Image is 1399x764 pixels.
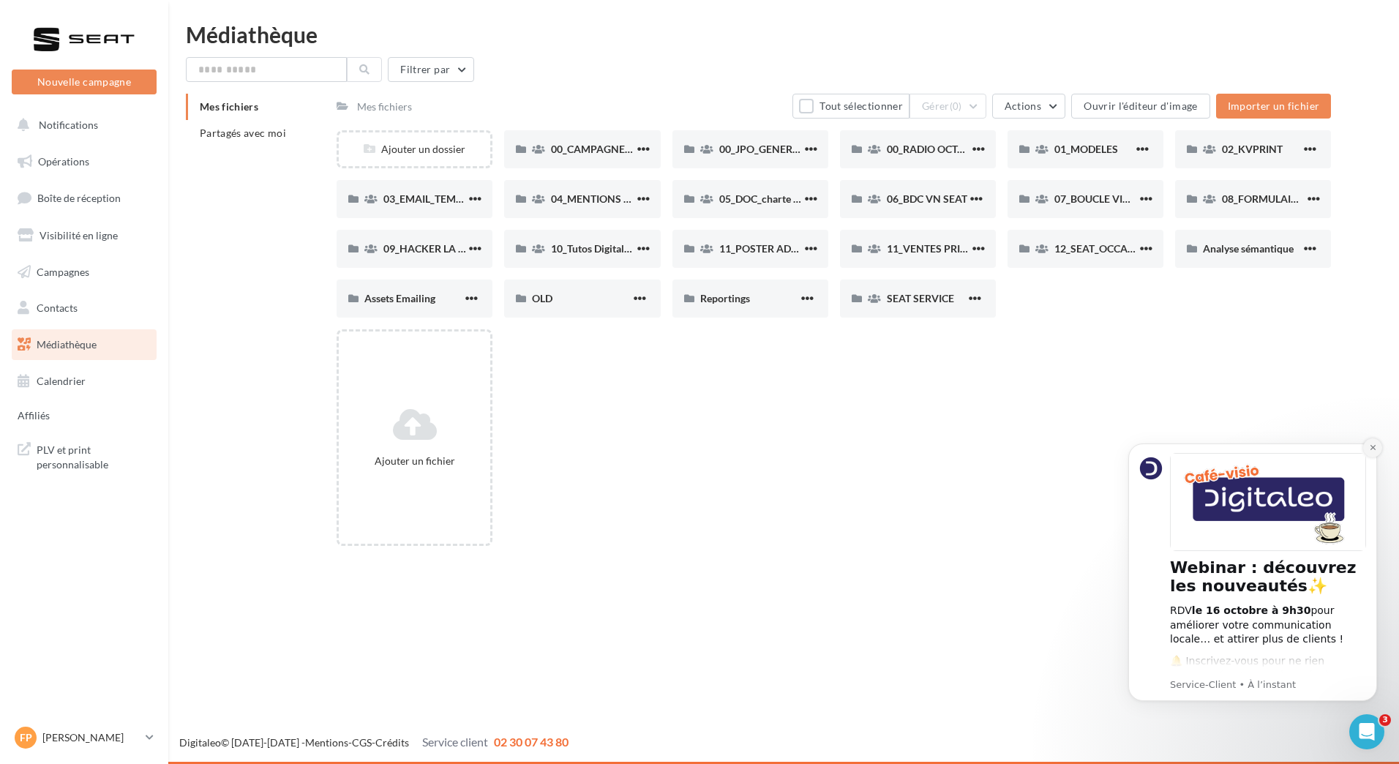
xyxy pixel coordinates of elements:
[1349,714,1384,749] iframe: Intercom live chat
[422,735,488,749] span: Service client
[9,146,160,177] a: Opérations
[12,724,157,752] a: FP [PERSON_NAME]
[700,292,750,304] span: Reportings
[357,100,412,114] div: Mes fichiers
[9,182,160,214] a: Boîte de réception
[9,434,160,477] a: PLV et print personnalisable
[719,242,839,255] span: 11_POSTER ADEME SEAT
[179,736,221,749] a: Digitaleo
[887,242,1011,255] span: 11_VENTES PRIVÉES SEAT
[37,440,151,471] span: PLV et print personnalisable
[56,372,254,400] b: relier à votre page Facebook.
[94,157,228,172] div: Service-Client de Digitaleo
[1106,425,1399,757] iframe: Intercom notifications message
[42,730,140,745] p: [PERSON_NAME]
[18,410,50,422] span: Affiliés
[364,292,435,304] span: Assets Emailing
[20,109,272,144] div: Suivez ce pas à pas et si besoin, écrivez-nous à
[1054,143,1118,155] span: 01_MODELES
[39,119,98,131] span: Notifications
[56,255,248,269] div: Associer Facebook à Digitaleo
[56,279,255,325] div: 👉 Assurez-vous d' de vos pages.
[9,366,160,397] a: Calendrier
[37,302,78,314] span: Contacts
[9,220,160,251] a: Visibilité en ligne
[375,736,409,749] a: Crédits
[20,56,272,109] div: Débuter sur les Réseaux Sociaux
[950,100,962,112] span: (0)
[992,94,1065,119] button: Actions
[119,7,176,31] h1: Tâches
[1054,242,1220,255] span: 12_SEAT_OCCASIONS_GARANTIES
[59,457,117,515] button: Actualités
[305,736,348,749] a: Mentions
[1071,94,1209,119] button: Ouvrir l'éditeur d'image
[532,292,552,304] span: OLD
[252,493,275,503] span: Aide
[62,493,113,503] span: Actualités
[56,449,233,492] b: Gérer mon compte > Réseaux sociaux> Comptes Facebook/Instagram
[20,730,32,745] span: FP
[887,192,967,205] span: 06_BDC VN SEAT
[40,229,118,241] span: Visibilité en ligne
[9,402,160,428] a: Affiliés
[15,192,59,208] p: 3 étapes
[551,143,676,155] span: 00_CAMPAGNE_OCTOBRE
[200,127,286,139] span: Partagés avec moi
[1216,94,1332,119] button: Importer un fichier
[887,292,954,304] span: SEAT SERVICE
[37,375,86,387] span: Calendrier
[56,280,245,323] b: utiliser un profil Facebook et d'être administrateur
[551,242,635,255] span: 10_Tutos Digitaleo
[792,94,909,119] button: Tout sélectionner
[388,57,474,82] button: Filtrer par
[494,735,569,749] span: 02 30 07 43 80
[185,493,225,503] span: Tâches
[887,143,984,155] span: 00_RADIO OCTOBRE
[9,329,160,360] a: Médiathèque
[9,257,160,288] a: Campagnes
[383,242,479,255] span: 09_HACKER LA PQR
[65,153,89,176] img: Profile image for Service-Client
[64,128,269,142] a: [EMAIL_ADDRESS][DOMAIN_NAME]
[345,454,484,468] div: Ajouter un fichier
[551,192,745,205] span: 04_MENTIONS LEGALES OFFRES PRESSE
[176,457,234,515] button: Tâches
[186,23,1381,45] div: Médiathèque
[1379,714,1391,726] span: 3
[257,6,283,32] div: Fermer
[9,293,160,323] a: Contacts
[1054,192,1248,205] span: 07_BOUCLE VIDEO ECRAN SHOWROOM
[719,192,898,205] span: 05_DOC_charte graphique + Guidelines
[11,493,48,503] span: Accueil
[1005,100,1041,112] span: Actions
[119,493,192,503] span: Conversations
[1203,242,1294,255] span: Analyse sémantique
[179,736,569,749] span: © [DATE]-[DATE] - - -
[37,192,121,204] span: Boîte de réception
[200,100,258,113] span: Mes fichiers
[719,143,885,155] span: 00_JPO_GENERIQUE IBIZA ARONA
[12,70,157,94] button: Nouvelle campagne
[27,250,266,273] div: 1Associer Facebook à Digitaleo
[1222,143,1283,155] span: 02_KVPRINT
[38,155,89,168] span: Opérations
[117,457,176,515] button: Conversations
[56,417,255,509] div: ✔️ Toutes ces conditions sont réunies ? Commencez l'association depuis " " en cliquant sur " ".
[234,457,293,515] button: Aide
[339,142,490,157] div: Ajouter un dossier
[56,340,255,402] div: 👉 Pour Instagram, vous devez obligatoirement utiliser un ET le
[37,338,97,351] span: Médiathèque
[352,736,372,749] a: CGS
[37,265,89,277] span: Campagnes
